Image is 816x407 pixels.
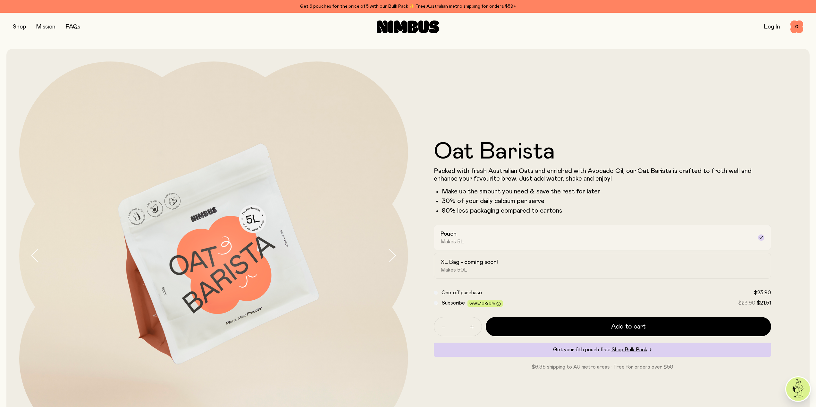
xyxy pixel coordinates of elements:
li: 30% of your daily calcium per serve [442,197,771,205]
li: Make up the amount you need & save the rest for later [442,188,771,195]
span: Makes 5L [441,239,464,245]
button: 0 [790,20,803,33]
p: Packed with fresh Australian Oats and enriched with Avocado Oil, our Oat Barista is crafted to fr... [434,167,771,183]
span: $23.90 [738,300,755,305]
div: Get 6 pouches for the price of 5 with our Bulk Pack ✨ Free Australian metro shipping for orders $59+ [13,3,803,10]
span: Save [469,301,501,306]
span: Makes 50L [441,267,467,273]
span: One-off purchase [442,290,482,295]
a: FAQs [66,24,80,30]
span: $23.90 [754,290,771,295]
p: $6.95 shipping to AU metro areas · Free for orders over $59 [434,363,771,371]
span: Add to cart [611,322,646,331]
a: Shop Bulk Pack→ [611,347,652,352]
button: Add to cart [486,317,771,336]
img: agent [786,377,810,401]
span: $21.51 [757,300,771,305]
h1: Oat Barista [434,140,771,163]
span: Shop Bulk Pack [611,347,647,352]
li: 90% less packaging compared to cartons [442,207,771,215]
span: Subscribe [442,300,465,305]
span: 10-20% [480,301,495,305]
a: Log In [764,24,780,30]
a: Mission [36,24,55,30]
h2: Pouch [441,230,457,238]
div: Get your 6th pouch free. [434,343,771,357]
h2: XL Bag - coming soon! [441,258,498,266]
